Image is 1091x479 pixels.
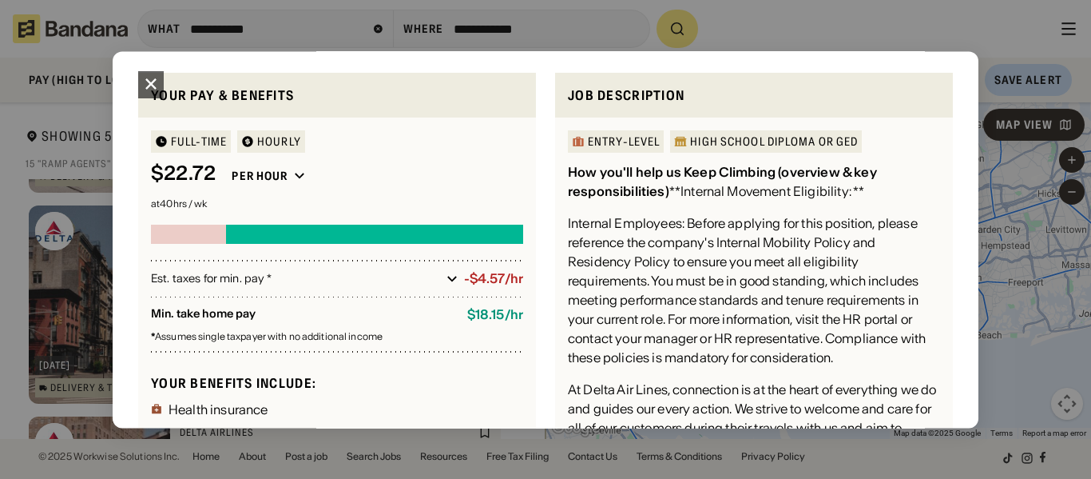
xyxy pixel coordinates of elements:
div: Dental insurance [169,427,268,440]
div: Your pay & benefits [151,86,523,106]
div: $ 22.72 [151,163,216,186]
div: -$4.57/hr [464,272,523,287]
div: High School Diploma or GED [690,137,858,148]
div: Entry-Level [588,137,660,148]
div: Est. taxes for min. pay * [151,271,440,287]
div: Health insurance [169,403,268,416]
div: **Internal Movement Eligibility: ** [568,163,940,202]
div: Min. take home pay [151,308,454,323]
div: Internal Employees: Before applying for this position, please reference the company's Internal Mo... [568,214,940,368]
div: HOURLY [257,137,301,148]
div: Per hour [232,170,288,184]
div: at 40 hrs / wk [151,200,523,210]
div: Job Description [568,86,940,106]
div: $ 18.15 / hr [467,308,523,323]
div: Assumes single taxpayer with no additional income [151,333,523,342]
div: How you'll help us Keep Climbing (overview & key responsibilities) [568,165,877,200]
div: At Delta Air Lines, connection is at the heart of everything we do and guides our every action. W... [568,381,940,457]
div: Your benefits include: [151,375,523,392]
div: Full-time [171,137,227,148]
